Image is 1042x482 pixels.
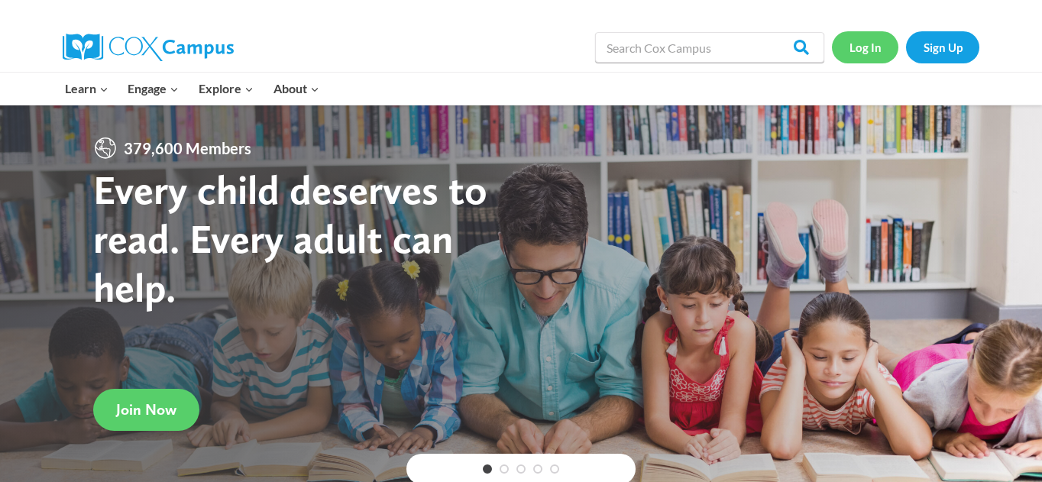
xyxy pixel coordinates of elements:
a: Join Now [93,389,199,431]
strong: Every child deserves to read. Every adult can help. [93,165,487,311]
img: Cox Campus [63,34,234,61]
nav: Secondary Navigation [832,31,979,63]
a: 5 [550,464,559,474]
button: Child menu of Learn [55,73,118,105]
a: Log In [832,31,898,63]
a: Sign Up [906,31,979,63]
button: Child menu of Engage [118,73,189,105]
a: 2 [500,464,509,474]
a: 3 [516,464,526,474]
a: 1 [483,464,492,474]
button: Child menu of About [264,73,329,105]
a: 4 [533,464,542,474]
span: 379,600 Members [118,136,257,160]
span: Join Now [116,400,176,419]
button: Child menu of Explore [189,73,264,105]
nav: Primary Navigation [55,73,328,105]
input: Search Cox Campus [595,32,824,63]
